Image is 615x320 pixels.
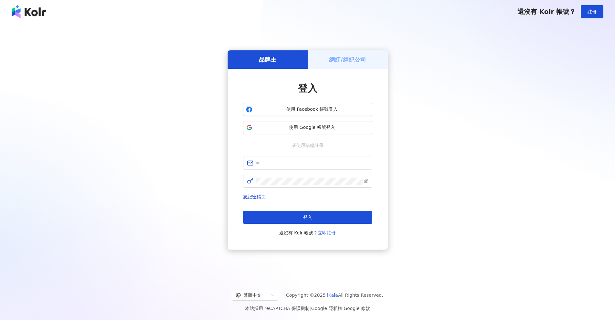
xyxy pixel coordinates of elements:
[243,194,266,199] a: 忘記密碼？
[588,9,597,14] span: 註冊
[287,142,328,149] span: 或使用信箱註冊
[243,121,372,134] button: 使用 Google 帳號登入
[518,8,576,15] span: 還沒有 Kolr 帳號？
[303,215,312,220] span: 登入
[311,306,342,311] a: Google 隱私權
[342,306,344,311] span: |
[255,106,369,113] span: 使用 Facebook 帳號登入
[329,56,366,64] h5: 網紅/經紀公司
[581,5,603,18] button: 註冊
[327,293,338,298] a: iKala
[259,56,276,64] h5: 品牌主
[236,290,269,300] div: 繁體中文
[12,5,46,18] img: logo
[298,83,317,94] span: 登入
[243,211,372,224] button: 登入
[243,103,372,116] button: 使用 Facebook 帳號登入
[343,306,370,311] a: Google 條款
[318,230,336,235] a: 立即註冊
[279,229,336,237] span: 還沒有 Kolr 帳號？
[310,306,311,311] span: |
[245,305,370,312] span: 本站採用 reCAPTCHA 保護機制
[255,124,369,131] span: 使用 Google 帳號登入
[286,291,383,299] span: Copyright © 2025 All Rights Reserved.
[364,179,368,183] span: eye-invisible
